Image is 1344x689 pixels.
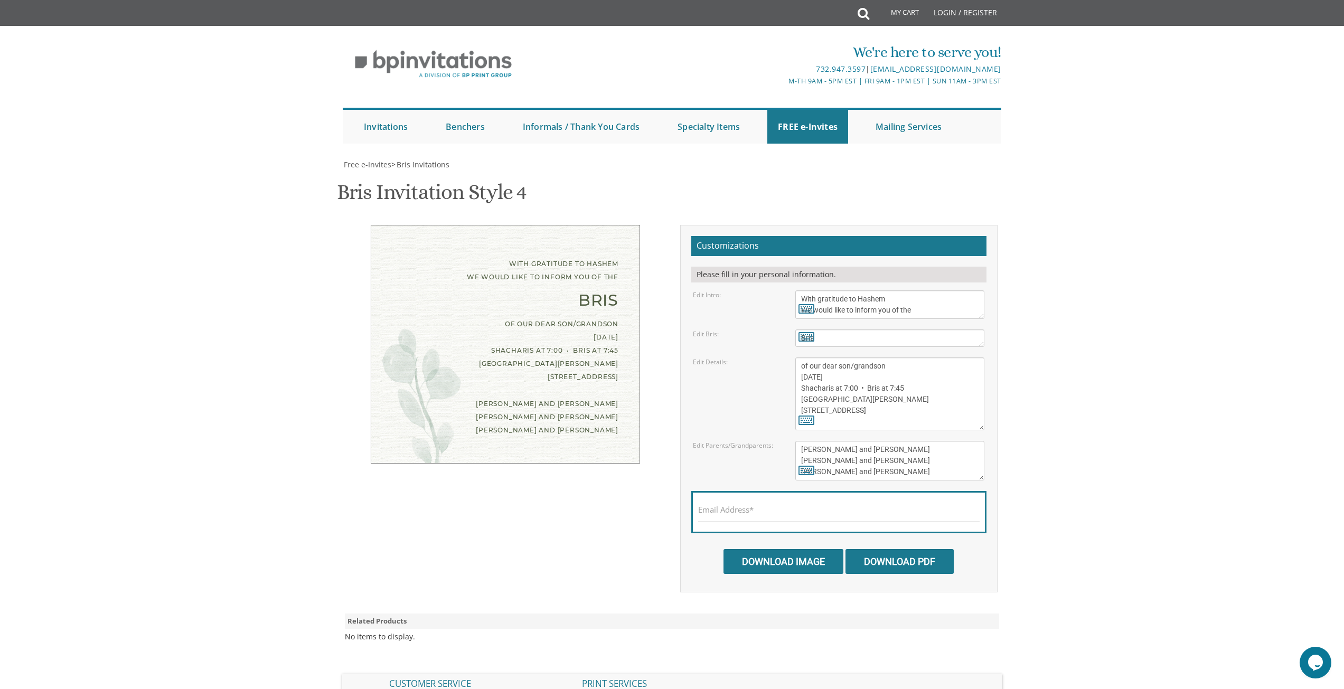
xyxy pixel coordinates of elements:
a: Free e-Invites [343,159,391,169]
span: > [391,159,449,169]
a: FREE e-Invites [767,110,848,144]
span: Bris Invitations [397,159,449,169]
div: M-Th 9am - 5pm EST | Fri 9am - 1pm EST | Sun 11am - 3pm EST [563,75,1001,87]
label: Edit Parents/Grandparents: [693,441,773,450]
input: Download Image [723,549,843,574]
div: | [563,63,1001,75]
label: Edit Intro: [693,290,721,299]
label: Email Address* [698,504,754,515]
a: My Cart [868,1,926,27]
a: Informals / Thank You Cards [512,110,650,144]
span: Free e-Invites [344,159,391,169]
div: No items to display. [345,631,415,642]
div: Please fill in your personal information. [691,267,986,282]
a: Bris Invitations [396,159,449,169]
iframe: chat widget [1300,647,1333,678]
label: Edit Details: [693,357,728,366]
a: 732.947.3597 [816,64,866,74]
a: Benchers [435,110,495,144]
img: BP Invitation Loft [343,42,524,86]
input: Download PDF [845,549,954,574]
div: Bris [392,294,618,307]
label: Edit Bris: [693,329,719,338]
a: Invitations [353,110,418,144]
textarea: of our dear son/grandson [DATE] Shacharis at 7:00 • Bris at 7:45 [GEOGRAPHIC_DATA][PERSON_NAME] [... [795,357,984,430]
a: [EMAIL_ADDRESS][DOMAIN_NAME] [870,64,1001,74]
textarea: Bris [795,329,984,347]
div: Related Products [345,614,1000,629]
textarea: With gratitude to Hashem We would like to inform you of the [795,290,984,319]
h1: Bris Invitation Style 4 [337,181,527,212]
a: Specialty Items [667,110,750,144]
div: of our dear son/grandson [DATE] Shacharis at 7:00 • Bris at 7:45 [GEOGRAPHIC_DATA][PERSON_NAME] [... [392,317,618,384]
div: With gratitude to Hashem We would like to inform you of the [392,257,618,284]
textarea: [PERSON_NAME] and [PERSON_NAME] [PERSON_NAME] and [PERSON_NAME] [PERSON_NAME] and [PERSON_NAME] [795,441,984,480]
h2: Customizations [691,236,986,256]
a: Mailing Services [865,110,952,144]
div: We're here to serve you! [563,42,1001,63]
div: [PERSON_NAME] and [PERSON_NAME] [PERSON_NAME] and [PERSON_NAME] [PERSON_NAME] and [PERSON_NAME] [392,397,618,437]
